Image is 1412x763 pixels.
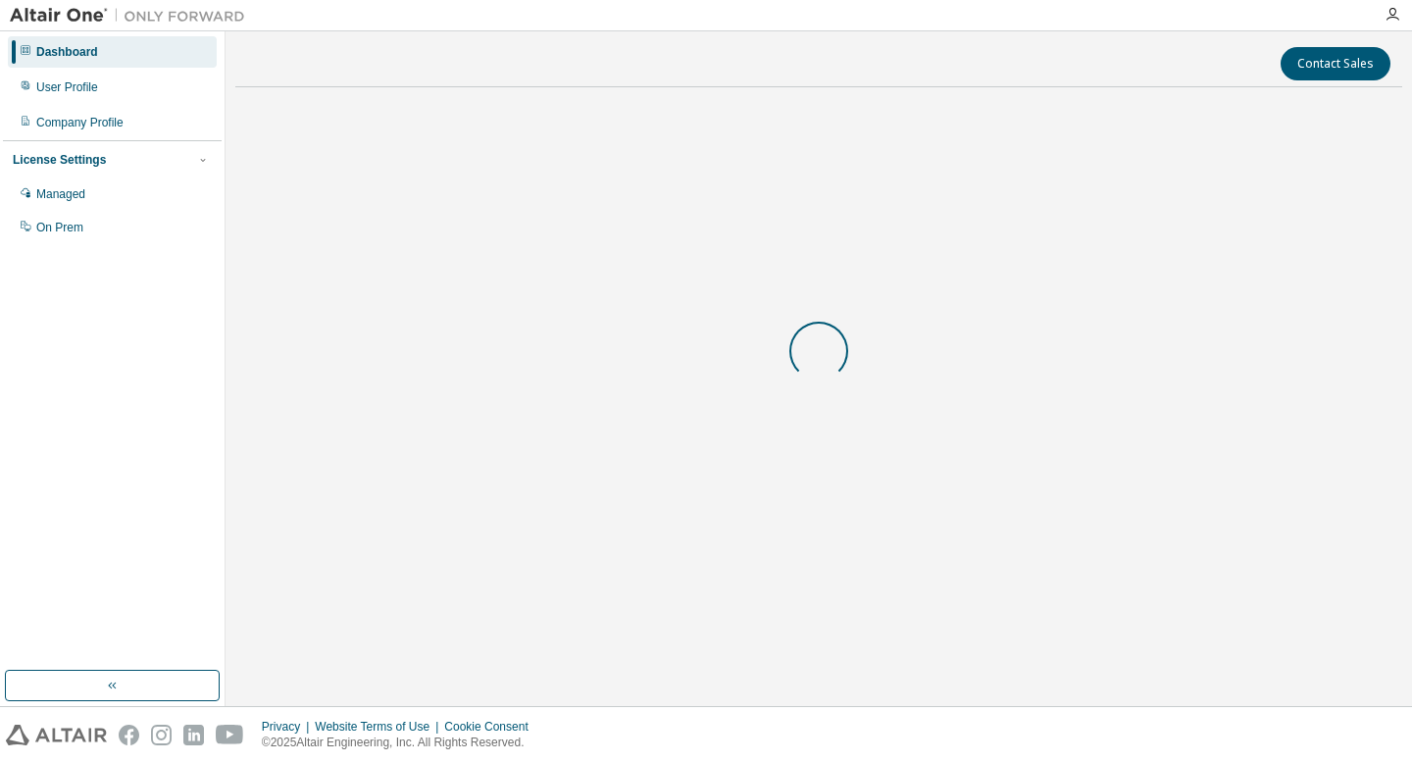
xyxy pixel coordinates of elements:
img: linkedin.svg [183,725,204,745]
div: Company Profile [36,115,124,130]
p: © 2025 Altair Engineering, Inc. All Rights Reserved. [262,735,540,751]
div: Cookie Consent [444,719,539,735]
button: Contact Sales [1281,47,1390,80]
div: Dashboard [36,44,98,60]
div: Privacy [262,719,315,735]
img: youtube.svg [216,725,244,745]
img: Altair One [10,6,255,25]
div: On Prem [36,220,83,235]
div: License Settings [13,152,106,168]
div: Website Terms of Use [315,719,444,735]
div: Managed [36,186,85,202]
img: facebook.svg [119,725,139,745]
div: User Profile [36,79,98,95]
img: instagram.svg [151,725,172,745]
img: altair_logo.svg [6,725,107,745]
